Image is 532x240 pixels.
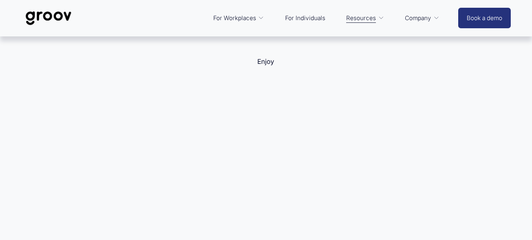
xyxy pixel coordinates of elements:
[257,58,274,65] a: Enjoy
[342,9,388,27] a: folder dropdown
[405,13,431,24] span: Company
[281,9,329,27] a: For Individuals
[213,13,256,24] span: For Workplaces
[346,13,376,24] span: Resources
[209,9,268,27] a: folder dropdown
[458,8,511,28] a: Book a demo
[401,9,443,27] a: folder dropdown
[21,5,76,31] img: Groov | Workplace Science Platform | Unlock Performance | Drive Results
